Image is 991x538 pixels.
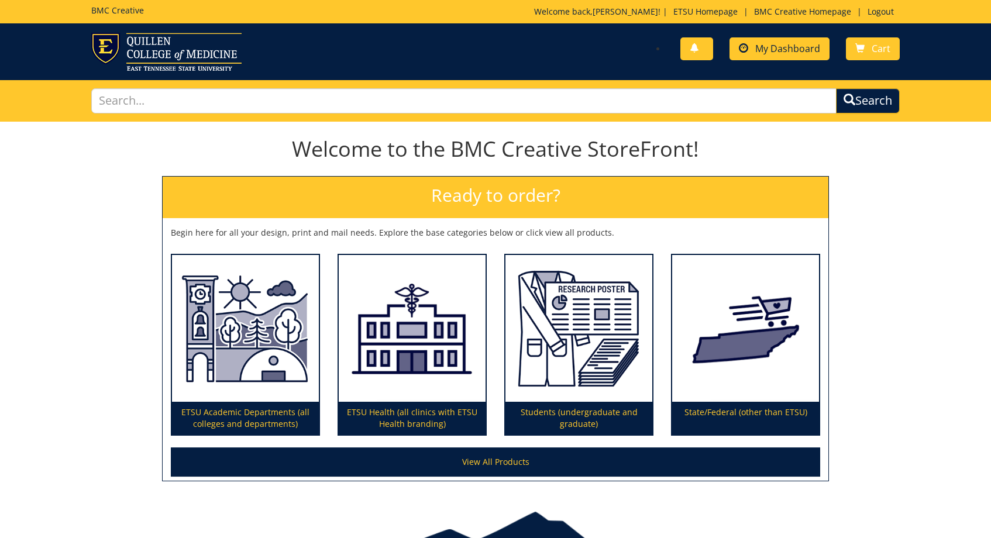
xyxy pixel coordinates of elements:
[667,6,744,17] a: ETSU Homepage
[172,255,319,402] img: ETSU Academic Departments (all colleges and departments)
[730,37,830,60] a: My Dashboard
[755,42,820,55] span: My Dashboard
[91,88,837,113] input: Search...
[339,255,486,435] a: ETSU Health (all clinics with ETSU Health branding)
[171,227,820,239] p: Begin here for all your design, print and mail needs. Explore the base categories below or click ...
[836,88,900,113] button: Search
[672,255,819,402] img: State/Federal (other than ETSU)
[505,402,652,434] p: Students (undergraduate and graduate)
[505,255,652,402] img: Students (undergraduate and graduate)
[748,6,857,17] a: BMC Creative Homepage
[172,255,319,435] a: ETSU Academic Departments (all colleges and departments)
[339,255,486,402] img: ETSU Health (all clinics with ETSU Health branding)
[162,137,829,161] h1: Welcome to the BMC Creative StoreFront!
[872,42,890,55] span: Cart
[91,6,144,15] h5: BMC Creative
[339,402,486,434] p: ETSU Health (all clinics with ETSU Health branding)
[534,6,900,18] p: Welcome back, ! | | |
[862,6,900,17] a: Logout
[91,33,242,71] img: ETSU logo
[593,6,658,17] a: [PERSON_NAME]
[846,37,900,60] a: Cart
[171,447,820,477] a: View All Products
[505,255,652,435] a: Students (undergraduate and graduate)
[672,255,819,435] a: State/Federal (other than ETSU)
[672,402,819,434] p: State/Federal (other than ETSU)
[172,402,319,434] p: ETSU Academic Departments (all colleges and departments)
[163,177,828,218] h2: Ready to order?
